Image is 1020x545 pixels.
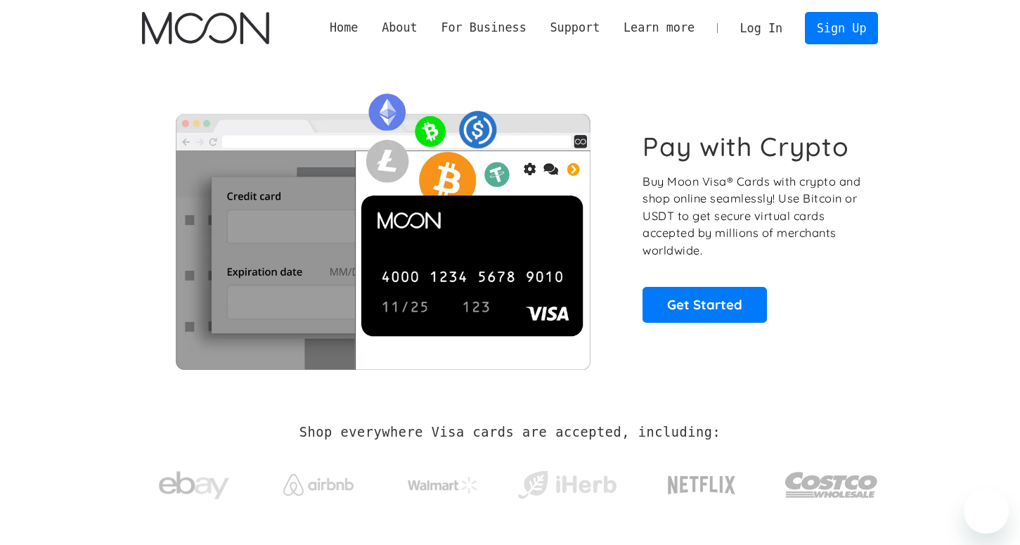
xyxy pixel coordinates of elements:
div: Learn more [612,19,706,37]
img: Costco [785,459,879,511]
img: Airbnb [283,474,354,496]
a: Get Started [643,287,767,322]
a: Home [318,19,370,37]
div: For Business [441,19,526,37]
a: Log In [728,13,794,44]
div: Support [550,19,600,37]
img: ebay [159,463,229,508]
a: Netflix [639,454,765,510]
p: Buy Moon Visa® Cards with crypto and shop online seamlessly! Use Bitcoin or USDT to get secure vi... [643,173,863,259]
a: Walmart [390,463,495,501]
a: Costco [785,444,879,518]
img: Netflix [666,468,737,503]
iframe: Button to launch messaging window [964,489,1009,534]
div: Support [538,19,612,37]
h2: Shop everywhere Visa cards are accepted, including: [299,425,721,440]
img: Moon Cards let you spend your crypto anywhere Visa is accepted. [142,84,624,369]
a: Airbnb [266,460,370,503]
a: Sign Up [805,12,878,44]
div: Learn more [624,19,695,37]
a: home [142,12,269,44]
img: iHerb [515,467,619,504]
h1: Pay with Crypto [643,131,849,162]
img: Moon Logo [142,12,269,44]
a: iHerb [515,453,619,511]
div: About [370,19,429,37]
div: For Business [430,19,538,37]
a: ebay [142,449,247,515]
div: About [382,19,418,37]
img: Walmart [408,477,478,494]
